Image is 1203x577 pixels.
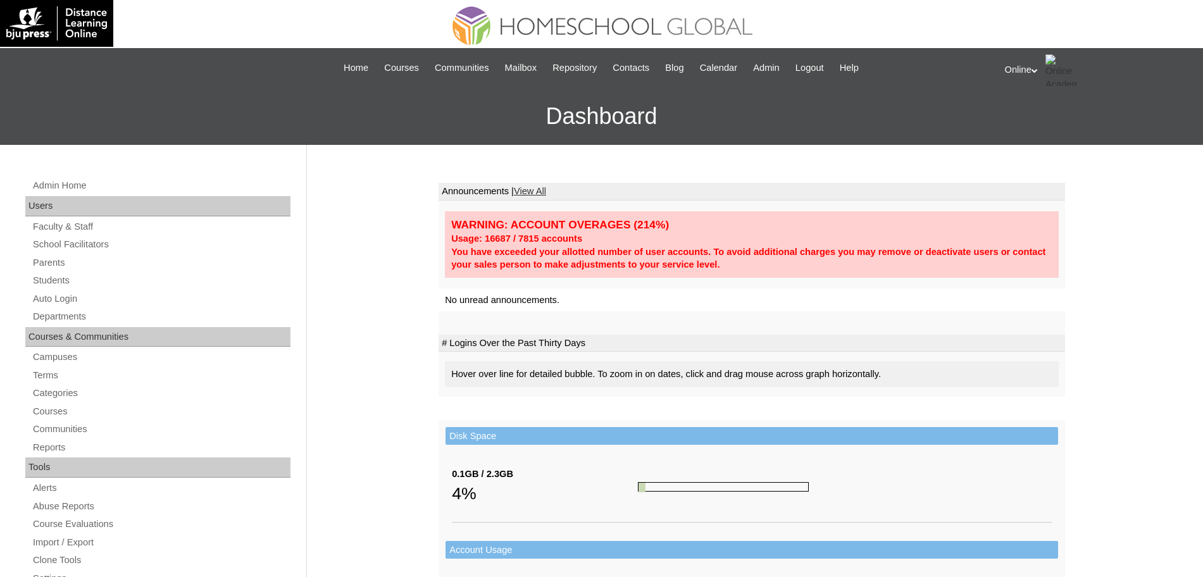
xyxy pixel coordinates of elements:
[428,61,496,75] a: Communities
[514,186,546,196] a: View All
[795,61,824,75] span: Logout
[747,61,786,75] a: Admin
[451,233,582,244] strong: Usage: 16687 / 7815 accounts
[665,61,683,75] span: Blog
[32,291,290,307] a: Auto Login
[32,255,290,271] a: Parents
[552,61,597,75] span: Repository
[606,61,656,75] a: Contacts
[32,499,290,514] a: Abuse Reports
[337,61,375,75] a: Home
[32,273,290,288] a: Students
[694,61,744,75] a: Calendar
[32,237,290,252] a: School Facilitators
[32,535,290,550] a: Import / Export
[384,61,419,75] span: Courses
[32,219,290,235] a: Faculty & Staff
[25,327,290,347] div: Courses & Communities
[32,178,290,194] a: Admin Home
[451,245,1052,271] div: You have exceeded your allotted number of user accounts. To avoid additional charges you may remo...
[445,361,1059,387] div: Hover over line for detailed bubble. To zoom in on dates, click and drag mouse across graph horiz...
[753,61,780,75] span: Admin
[446,541,1058,559] td: Account Usage
[1005,54,1191,86] div: Online
[25,196,290,216] div: Users
[6,6,107,40] img: logo-white.png
[446,427,1058,445] td: Disk Space
[32,368,290,383] a: Terms
[32,309,290,325] a: Departments
[1045,54,1077,86] img: Online Academy
[452,468,638,481] div: 0.1GB / 2.3GB
[451,218,1052,232] div: WARNING: ACCOUNT OVERAGES (214%)
[840,61,859,75] span: Help
[344,61,368,75] span: Home
[435,61,489,75] span: Communities
[452,481,638,506] div: 4%
[613,61,649,75] span: Contacts
[32,440,290,456] a: Reports
[439,183,1065,201] td: Announcements |
[32,480,290,496] a: Alerts
[32,552,290,568] a: Clone Tools
[6,88,1197,145] h3: Dashboard
[32,516,290,532] a: Course Evaluations
[700,61,737,75] span: Calendar
[32,421,290,437] a: Communities
[546,61,603,75] a: Repository
[32,349,290,365] a: Campuses
[659,61,690,75] a: Blog
[833,61,865,75] a: Help
[32,385,290,401] a: Categories
[499,61,544,75] a: Mailbox
[32,404,290,419] a: Courses
[439,288,1065,312] td: No unread announcements.
[439,335,1065,352] td: # Logins Over the Past Thirty Days
[25,457,290,478] div: Tools
[378,61,425,75] a: Courses
[789,61,830,75] a: Logout
[505,61,537,75] span: Mailbox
